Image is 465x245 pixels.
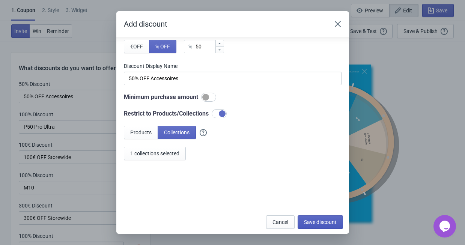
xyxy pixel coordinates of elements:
[188,42,192,51] div: %
[158,126,196,139] button: Collections
[130,129,152,135] span: Products
[124,109,342,118] div: Restrict to Products/Collections
[124,147,186,160] button: 1 collections selected
[124,93,342,102] div: Minimum purchase amount
[304,219,337,225] span: Save discount
[266,215,295,229] button: Cancel
[124,40,149,53] button: €OFF
[130,150,179,156] span: 1 collections selected
[124,19,324,29] h2: Add discount
[124,62,342,70] label: Discount Display Name
[149,40,176,53] button: % OFF
[433,215,457,237] iframe: chat widget
[130,44,143,50] span: € OFF
[164,129,190,135] span: Collections
[124,126,158,139] button: Products
[155,44,170,50] span: % OFF
[272,219,288,225] span: Cancel
[331,17,345,31] button: Close
[298,215,343,229] button: Save discount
